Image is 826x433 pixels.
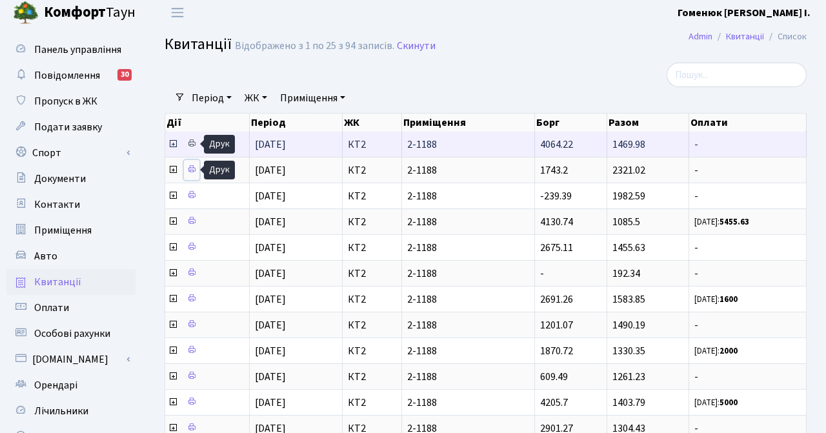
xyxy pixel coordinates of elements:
th: Період [250,114,343,132]
span: - [694,191,801,201]
span: Оплати [34,301,69,315]
span: КТ2 [348,217,397,227]
span: КТ2 [348,294,397,305]
b: 1600 [720,294,738,305]
span: - [540,267,544,281]
a: Квитанції [6,269,136,295]
span: Документи [34,172,86,186]
span: 2321.02 [612,163,645,177]
span: [DATE] [255,292,286,307]
span: 2-1188 [407,346,529,356]
nav: breadcrumb [669,23,826,50]
b: Комфорт [44,2,106,23]
a: Панель управління [6,37,136,63]
span: 1870.72 [540,344,573,358]
span: - [694,139,801,150]
span: Авто [34,249,57,263]
small: [DATE]: [694,216,749,228]
span: [DATE] [255,163,286,177]
span: КТ2 [348,398,397,408]
a: Документи [6,166,136,192]
span: КТ2 [348,268,397,279]
span: 2-1188 [407,294,529,305]
a: Квитанції [726,30,764,43]
span: [DATE] [255,396,286,410]
span: - [694,268,801,279]
a: Період [186,87,237,109]
a: [DOMAIN_NAME] [6,347,136,372]
a: Лічильники [6,398,136,424]
span: [DATE] [255,137,286,152]
a: Авто [6,243,136,269]
a: Подати заявку [6,114,136,140]
a: Приміщення [6,217,136,243]
span: Контакти [34,197,80,212]
span: 4064.22 [540,137,573,152]
span: 1261.23 [612,370,645,384]
span: 2-1188 [407,268,529,279]
span: 2691.26 [540,292,573,307]
span: [DATE] [255,189,286,203]
th: ЖК [343,114,403,132]
div: 30 [117,69,132,81]
th: Дії [165,114,250,132]
a: Контакти [6,192,136,217]
span: [DATE] [255,215,286,229]
th: Борг [535,114,607,132]
span: Орендарі [34,378,77,392]
b: 5000 [720,397,738,408]
span: -239.39 [540,189,572,203]
span: Особові рахунки [34,327,110,341]
span: КТ2 [348,191,397,201]
a: Гоменюк [PERSON_NAME] І. [678,5,811,21]
span: [DATE] [255,370,286,384]
a: Орендарі [6,372,136,398]
th: Приміщення [402,114,535,132]
span: КТ2 [348,165,397,176]
span: КТ2 [348,372,397,382]
span: 1982.59 [612,189,645,203]
span: 2-1188 [407,320,529,330]
span: Подати заявку [34,120,102,134]
a: Admin [689,30,712,43]
span: 2-1188 [407,165,529,176]
span: 1455.63 [612,241,645,255]
span: - [694,372,801,382]
a: Скинути [397,40,436,52]
span: Квитанції [34,275,81,289]
li: Список [764,30,807,44]
span: - [694,165,801,176]
a: Повідомлення30 [6,63,136,88]
span: 1085.5 [612,215,640,229]
b: 2000 [720,345,738,357]
span: Лічильники [34,404,88,418]
a: Пропуск в ЖК [6,88,136,114]
span: - [694,243,801,253]
span: Повідомлення [34,68,100,83]
span: КТ2 [348,139,397,150]
a: ЖК [239,87,272,109]
span: [DATE] [255,318,286,332]
span: [DATE] [255,344,286,358]
span: 2-1188 [407,243,529,253]
div: Друк [204,135,235,154]
button: Переключити навігацію [161,2,194,23]
span: 4130.74 [540,215,573,229]
span: 2-1188 [407,398,529,408]
th: Разом [607,114,689,132]
span: 1743.2 [540,163,568,177]
span: 2-1188 [407,217,529,227]
span: 2675.11 [540,241,573,255]
span: КТ2 [348,243,397,253]
span: КТ2 [348,320,397,330]
span: 4205.7 [540,396,568,410]
span: 1490.19 [612,318,645,332]
span: 2-1188 [407,191,529,201]
small: [DATE]: [694,345,738,357]
span: Пропуск в ЖК [34,94,97,108]
span: Квитанції [165,33,232,55]
span: [DATE] [255,241,286,255]
span: 2-1188 [407,372,529,382]
div: Друк [204,161,235,179]
b: 5455.63 [720,216,749,228]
